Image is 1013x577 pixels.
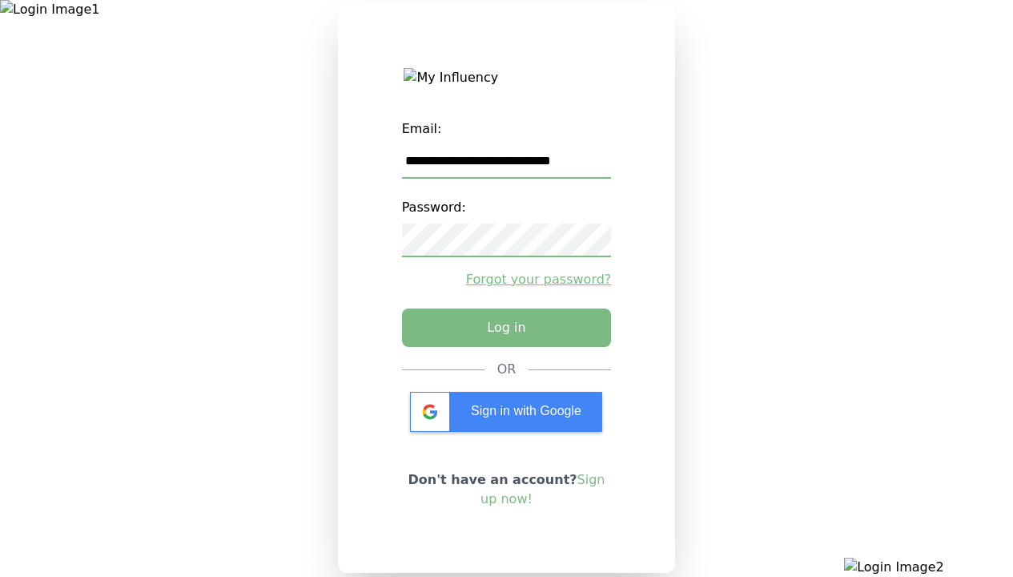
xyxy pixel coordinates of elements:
p: Don't have an account? [402,470,612,509]
span: Sign in with Google [471,404,581,418]
a: Forgot your password? [402,270,612,289]
button: Log in [402,309,612,347]
label: Password: [402,192,612,224]
label: Email: [402,113,612,145]
img: My Influency [404,68,609,87]
div: OR [497,360,517,379]
img: Login Image2 [844,558,1013,577]
div: Sign in with Google [410,392,602,432]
